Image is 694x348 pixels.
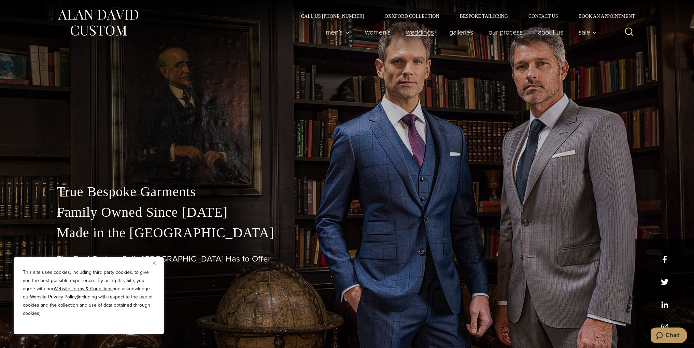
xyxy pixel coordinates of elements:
a: Our Process [481,25,530,39]
img: Alan David Custom [57,8,139,38]
a: Contact Us [518,14,568,18]
a: facebook [661,256,668,263]
button: Men’s sub menu toggle [318,25,357,39]
p: This site uses cookies, including third party cookies, to give you the best possible experience. ... [23,268,155,318]
a: Call Us [PHONE_NUMBER] [291,14,374,18]
nav: Secondary Navigation [291,14,637,18]
a: Oxxford Collection [374,14,449,18]
h1: The Best Custom Suits [GEOGRAPHIC_DATA] Has to Offer [57,254,637,264]
button: Sale sub menu toggle [571,25,600,39]
iframe: Opens a widget where you can chat to one of our agents [651,327,687,345]
a: Galleries [441,25,481,39]
a: Women’s [357,25,398,39]
a: Website Privacy Policy [30,293,77,300]
a: weddings [398,25,441,39]
nav: Primary Navigation [318,25,600,39]
a: instagram [661,323,668,331]
a: Website Terms & Conditions [54,285,113,292]
a: Bespoke Tailoring [449,14,518,18]
a: x/twitter [661,278,668,286]
a: linkedin [661,301,668,308]
a: About Us [530,25,571,39]
button: View Search Form [621,24,637,40]
img: Close [153,262,156,265]
button: Close [153,259,161,267]
a: Book an Appointment [568,14,637,18]
p: True Bespoke Garments Family Owned Since [DATE] Made in the [GEOGRAPHIC_DATA] [57,182,637,243]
